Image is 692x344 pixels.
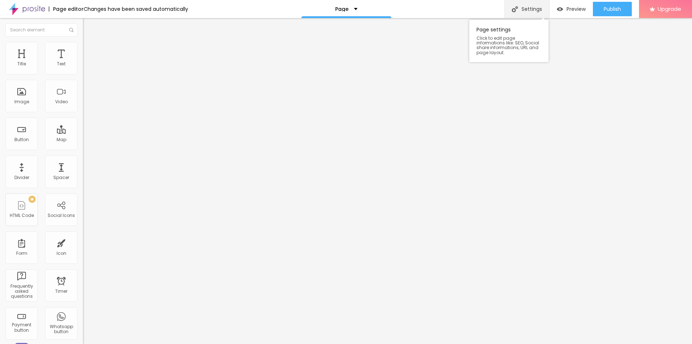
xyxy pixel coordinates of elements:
span: Publish [604,6,621,12]
div: Social Icons [48,213,75,218]
div: Map [57,137,66,142]
div: Page settings [469,20,549,62]
div: Title [17,61,26,66]
iframe: Editor [83,18,692,344]
span: Preview [567,6,586,12]
div: Video [55,99,68,104]
div: Page editor [49,6,84,12]
div: HTML Code [10,213,34,218]
img: Icone [512,6,518,12]
div: Frequently asked questions [7,284,36,299]
img: Icone [69,28,74,32]
div: Changes have been saved automatically [84,6,188,12]
input: Search element [5,23,77,36]
div: Spacer [53,175,69,180]
div: Payment button [7,322,36,333]
div: Form [16,251,27,256]
div: Timer [55,289,67,294]
div: Icon [57,251,66,256]
div: Whatsapp button [47,324,75,335]
p: Page [335,6,349,12]
div: Button [14,137,29,142]
span: Upgrade [658,6,681,12]
button: Preview [550,2,593,16]
div: Image [14,99,29,104]
img: view-1.svg [557,6,563,12]
div: Divider [14,175,29,180]
div: Text [57,61,66,66]
button: Publish [593,2,632,16]
span: Click to edit page informations like: SEO, Social share informations, URL and page layout. [476,36,541,55]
